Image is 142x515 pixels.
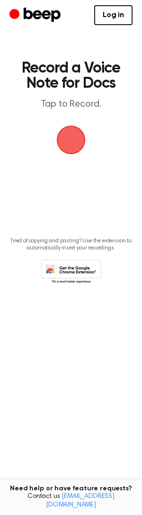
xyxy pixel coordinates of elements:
[9,6,63,25] a: Beep
[17,61,125,91] h1: Record a Voice Note for Docs
[17,99,125,110] p: Tap to Record.
[6,493,136,509] span: Contact us
[46,493,115,508] a: [EMAIL_ADDRESS][DOMAIN_NAME]
[94,5,133,25] a: Log in
[57,126,85,154] img: Beep Logo
[8,238,134,252] p: Tired of copying and pasting? Use the extension to automatically insert your recordings.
